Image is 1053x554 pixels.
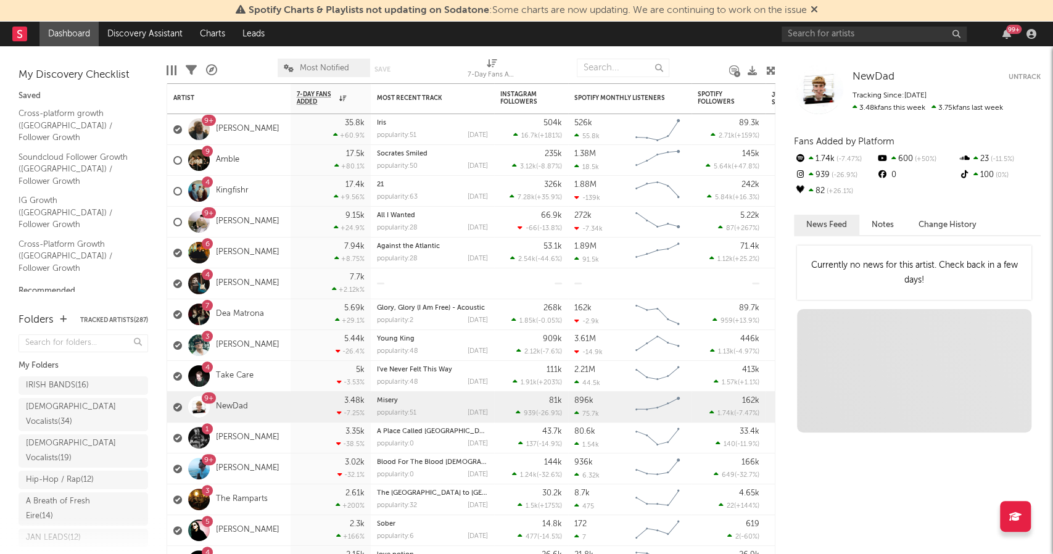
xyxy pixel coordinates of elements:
div: 8.7k [574,489,590,497]
div: popularity: 28 [377,255,418,262]
span: -11.5 % [989,156,1014,163]
div: ( ) [516,409,562,417]
span: Spotify Charts & Playlists not updating on Sodatone [249,6,489,15]
span: -7.6 % [542,349,560,355]
div: popularity: 51 [377,410,416,416]
span: +144 % [736,503,758,510]
div: 5.22k [740,212,759,220]
span: 3.48k fans this week [853,104,925,112]
div: 99 + [1006,25,1022,34]
div: 162k [574,304,592,312]
div: ( ) [518,502,562,510]
div: -2.9k [574,317,599,325]
div: 526k [574,119,592,127]
span: -14.9 % [539,441,560,448]
div: 268k [543,304,562,312]
div: 33.4k [740,428,759,436]
div: +80.1 % [334,162,365,170]
a: Blood For The Blood [DEMOGRAPHIC_DATA] (Inspired by Warhammer 40K) [377,459,618,466]
div: popularity: 2 [377,317,413,324]
div: 5k [356,366,365,374]
div: 14.8k [542,520,562,528]
div: 111k [547,366,562,374]
span: 1.5k [526,503,538,510]
div: 91.5k [574,255,599,263]
a: NewDad [853,71,894,83]
div: ( ) [709,255,759,263]
div: +8.75 % [334,255,365,263]
div: ( ) [709,409,759,417]
button: News Feed [794,215,859,235]
div: 2.21M [574,366,595,374]
span: +1.1 % [740,379,758,386]
span: 1.74k [717,410,734,417]
svg: Chart title [630,515,685,546]
span: 140 [724,441,735,448]
svg: Chart title [630,238,685,268]
div: 7.94k [344,242,365,250]
svg: Chart title [630,361,685,392]
span: Fans Added by Platform [794,137,894,146]
div: popularity: 0 [377,471,414,478]
div: -14.9k [574,348,603,356]
div: [DEMOGRAPHIC_DATA] Vocalists ( 19 ) [26,436,116,466]
span: +35.9 % [537,194,560,201]
svg: Chart title [630,453,685,484]
a: [PERSON_NAME] [216,340,279,350]
span: +50 % [912,156,936,163]
a: Leads [234,22,273,46]
div: 619 [746,520,759,528]
span: +203 % [539,379,560,386]
a: Sober [377,521,395,527]
div: [DATE] [468,440,488,447]
div: ( ) [707,193,759,201]
div: popularity: 48 [377,379,418,386]
div: Sober [377,521,488,527]
a: Charts [191,22,234,46]
div: 53.1k [543,242,562,250]
div: My Discovery Checklist [19,68,148,83]
div: -3.53 % [337,378,365,386]
span: +25.2 % [735,256,758,263]
div: [DATE] [468,502,488,509]
div: Misery [377,397,488,404]
div: 1.74k [794,151,876,167]
div: 30.2k [542,489,562,497]
a: [PERSON_NAME] [216,247,279,258]
a: [PERSON_NAME] [216,463,279,474]
span: 959 [721,318,733,325]
span: 1.13k [718,349,733,355]
div: [DATE] [468,317,488,324]
div: 100 [959,167,1041,183]
div: ( ) [710,347,759,355]
div: 413k [742,366,759,374]
div: 1.54k [574,440,599,449]
div: 326k [544,181,562,189]
span: 2.54k [518,256,535,263]
div: 55.8k [574,132,600,140]
div: 3.02k [345,458,365,466]
div: ( ) [512,162,562,170]
a: [PERSON_NAME] [216,525,279,535]
div: 145k [742,150,759,158]
input: Search for artists [782,27,967,42]
a: IRISH BANDS(16) [19,376,148,395]
span: 649 [722,472,735,479]
a: Dashboard [39,22,99,46]
span: Dismiss [811,6,818,15]
div: 43.7k [542,428,562,436]
a: [PERSON_NAME] [216,124,279,134]
div: 21 [377,181,488,188]
div: popularity: 63 [377,194,418,201]
button: 99+ [1002,29,1011,39]
a: The [GEOGRAPHIC_DATA] to [GEOGRAPHIC_DATA] [377,490,541,497]
div: 0 [876,167,958,183]
span: 3.75k fans last week [853,104,1003,112]
div: -38.5 % [336,440,365,448]
a: Kingfishr [216,186,249,196]
span: -13.8 % [539,225,560,232]
div: 166k [741,458,759,466]
button: Tracked Artists(287) [80,317,148,323]
div: 272k [574,212,592,220]
div: Hip-Hop / Rap ( 12 ) [26,473,94,487]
